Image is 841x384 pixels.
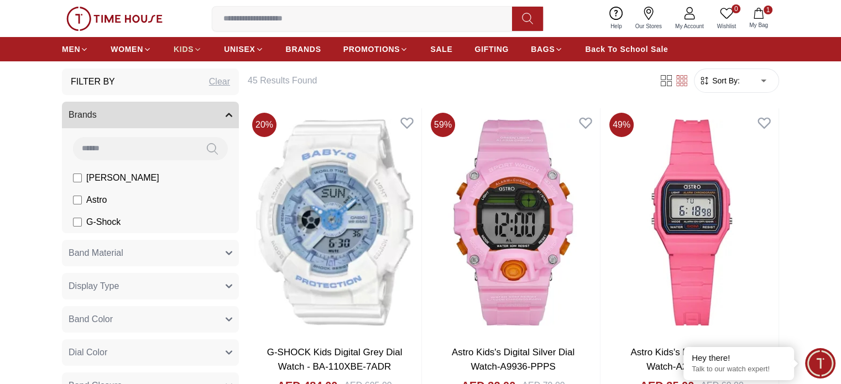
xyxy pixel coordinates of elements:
span: SALE [430,44,452,55]
span: Help [606,22,626,30]
a: BRANDS [286,39,321,59]
a: PROMOTIONS [343,39,409,59]
span: BRANDS [286,44,321,55]
button: Sort By: [699,75,740,86]
span: [PERSON_NAME] [86,171,159,185]
button: Dial Color [62,339,239,366]
img: Astro Kids's Digital Silver Dial Watch-A9936-PPPS [426,108,600,336]
span: 59 % [431,113,455,137]
a: Back To School Sale [585,39,668,59]
a: MEN [62,39,88,59]
input: G-Shock [73,218,82,227]
span: Dial Color [69,346,107,359]
a: KIDS [174,39,202,59]
span: BAGS [531,44,555,55]
span: Sort By: [710,75,740,86]
a: Astro Kids's Digital Black Dial Watch-A23927-PPRB [630,347,753,372]
h6: 45 Results Found [248,74,645,87]
div: Clear [209,75,230,88]
span: GIFTING [474,44,509,55]
span: Wishlist [713,22,740,30]
a: G-SHOCK Kids Digital Grey Dial Watch - BA-110XBE-7ADR [267,347,403,372]
span: Brands [69,108,97,122]
span: 0 [732,4,740,13]
a: Help [604,4,629,33]
a: SALE [430,39,452,59]
div: Chat Widget [805,348,835,378]
input: [PERSON_NAME] [73,173,82,182]
span: KIDS [174,44,194,55]
a: Astro Kids's Digital Silver Dial Watch-A9936-PPPS [452,347,574,372]
span: 49 % [609,113,634,137]
img: ... [66,7,163,31]
p: Talk to our watch expert! [692,365,786,374]
button: Band Material [62,240,239,266]
span: WOMEN [111,44,143,55]
span: Astro [86,193,107,207]
span: UNISEX [224,44,255,55]
input: Astro [73,196,82,204]
span: My Bag [745,21,772,29]
a: 0Wishlist [711,4,743,33]
a: Our Stores [629,4,668,33]
div: Hey there! [692,353,786,364]
span: PROMOTIONS [343,44,400,55]
img: G-SHOCK Kids Digital Grey Dial Watch - BA-110XBE-7ADR [248,108,421,336]
span: G-Shock [86,215,121,229]
a: WOMEN [111,39,152,59]
button: Display Type [62,273,239,299]
span: Band Material [69,246,123,260]
h3: Filter By [71,75,115,88]
button: 1My Bag [743,6,775,31]
span: MEN [62,44,80,55]
a: BAGS [531,39,563,59]
span: 1 [764,6,772,14]
a: UNISEX [224,39,263,59]
span: Back To School Sale [585,44,668,55]
button: Band Color [62,306,239,333]
a: GIFTING [474,39,509,59]
span: 20 % [252,113,276,137]
img: Astro Kids's Digital Black Dial Watch-A23927-PPRB [605,108,779,336]
button: Brands [62,102,239,128]
span: Band Color [69,313,113,326]
span: Our Stores [631,22,666,30]
span: Display Type [69,280,119,293]
span: My Account [671,22,708,30]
